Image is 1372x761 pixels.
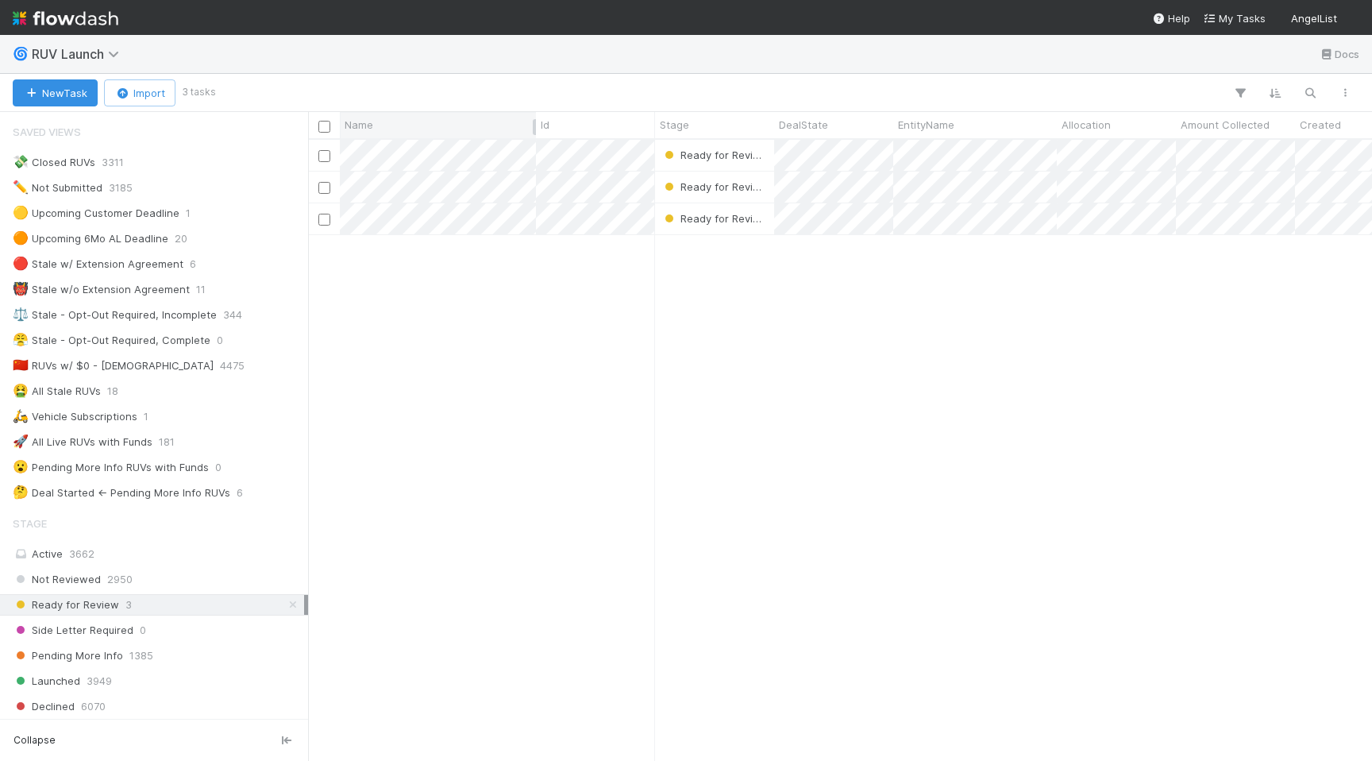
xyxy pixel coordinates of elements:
span: 18 [107,381,118,401]
div: Deal Started <- Pending More Info RUVs [13,483,230,503]
span: ⚖️ [13,307,29,321]
div: Help [1152,10,1190,26]
span: 🌀 [13,47,29,60]
span: 181 [159,432,175,452]
span: Name [345,117,373,133]
span: Declined [13,697,75,717]
input: Toggle Row Selected [318,150,330,162]
span: 🔴 [13,257,29,270]
span: Saved Views [13,116,81,148]
span: 😤 [13,333,29,346]
span: 1 [186,203,191,223]
div: All Live RUVs with Funds [13,432,152,452]
span: Created [1300,117,1341,133]
span: Ready for Review [661,180,768,193]
span: 3662 [69,547,94,560]
span: 3949 [87,671,112,691]
div: Stale w/o Extension Agreement [13,280,190,299]
small: 3 tasks [182,85,216,99]
img: avatar_b60dc679-d614-4581-862a-45e57e391fbd.png [1343,11,1359,27]
span: Not Reviewed [13,570,101,589]
input: Toggle Row Selected [318,214,330,226]
span: Amount Collected [1181,117,1270,133]
a: Docs [1319,44,1359,64]
span: 💸 [13,155,29,168]
span: Stage [660,117,689,133]
div: Vehicle Subscriptions [13,407,137,427]
span: 0 [215,458,222,477]
span: RUV Launch [32,46,127,62]
div: Stale - Opt-Out Required, Complete [13,330,210,350]
button: NewTask [13,79,98,106]
span: Id [541,117,549,133]
span: AngelList [1291,12,1337,25]
span: 🛵 [13,409,29,423]
span: 6 [237,483,243,503]
div: Ready for Review [661,211,766,226]
span: 20 [175,229,187,249]
span: 1 [144,407,148,427]
input: Toggle All Rows Selected [318,121,330,133]
span: Allocation [1062,117,1111,133]
span: EntityName [898,117,954,133]
span: ✏️ [13,180,29,194]
span: 👹 [13,282,29,296]
div: Pending More Info RUVs with Funds [13,458,209,477]
span: 🟠 [13,231,29,245]
span: 1385 [129,646,153,666]
span: 3185 [109,178,133,198]
div: RUVs w/ $0 - [DEMOGRAPHIC_DATA] [13,356,214,376]
input: Toggle Row Selected [318,182,330,194]
a: My Tasks [1203,10,1266,26]
span: 4475 [220,356,245,376]
span: 🟡 [13,206,29,219]
div: Upcoming 6Mo AL Deadline [13,229,168,249]
span: 3 [125,595,132,615]
img: logo-inverted-e16ddd16eac7371096b0.svg [13,5,118,32]
span: Pending More Info [13,646,123,666]
div: Closed RUVs [13,153,95,172]
span: 2950 [107,570,133,589]
span: 0 [140,620,146,640]
span: 6070 [81,697,106,717]
span: 3311 [102,153,124,172]
span: Launched [13,671,80,691]
span: 344 [223,305,242,325]
button: Import [104,79,175,106]
span: My Tasks [1203,12,1266,25]
span: 11 [196,280,206,299]
span: 6 [190,254,196,274]
span: Stage [13,508,47,539]
span: 🤔 [13,485,29,499]
div: Active [13,544,304,564]
div: Ready for Review [661,147,766,163]
span: 🚀 [13,435,29,448]
div: Not Submitted [13,178,102,198]
span: DealState [779,117,828,133]
span: 🇨🇳 [13,358,29,372]
div: All Stale RUVs [13,381,101,401]
div: Ready for Review [661,179,766,195]
div: Upcoming Customer Deadline [13,203,179,223]
span: 🤮 [13,384,29,397]
span: Ready for Review [661,149,768,161]
span: Side Letter Required [13,620,133,640]
span: 😮 [13,460,29,473]
span: 0 [217,330,223,350]
span: Ready for Review [661,212,768,225]
span: Collapse [13,733,56,747]
div: Stale - Opt-Out Required, Incomplete [13,305,217,325]
div: Stale w/ Extension Agreement [13,254,183,274]
span: Ready for Review [13,595,119,615]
